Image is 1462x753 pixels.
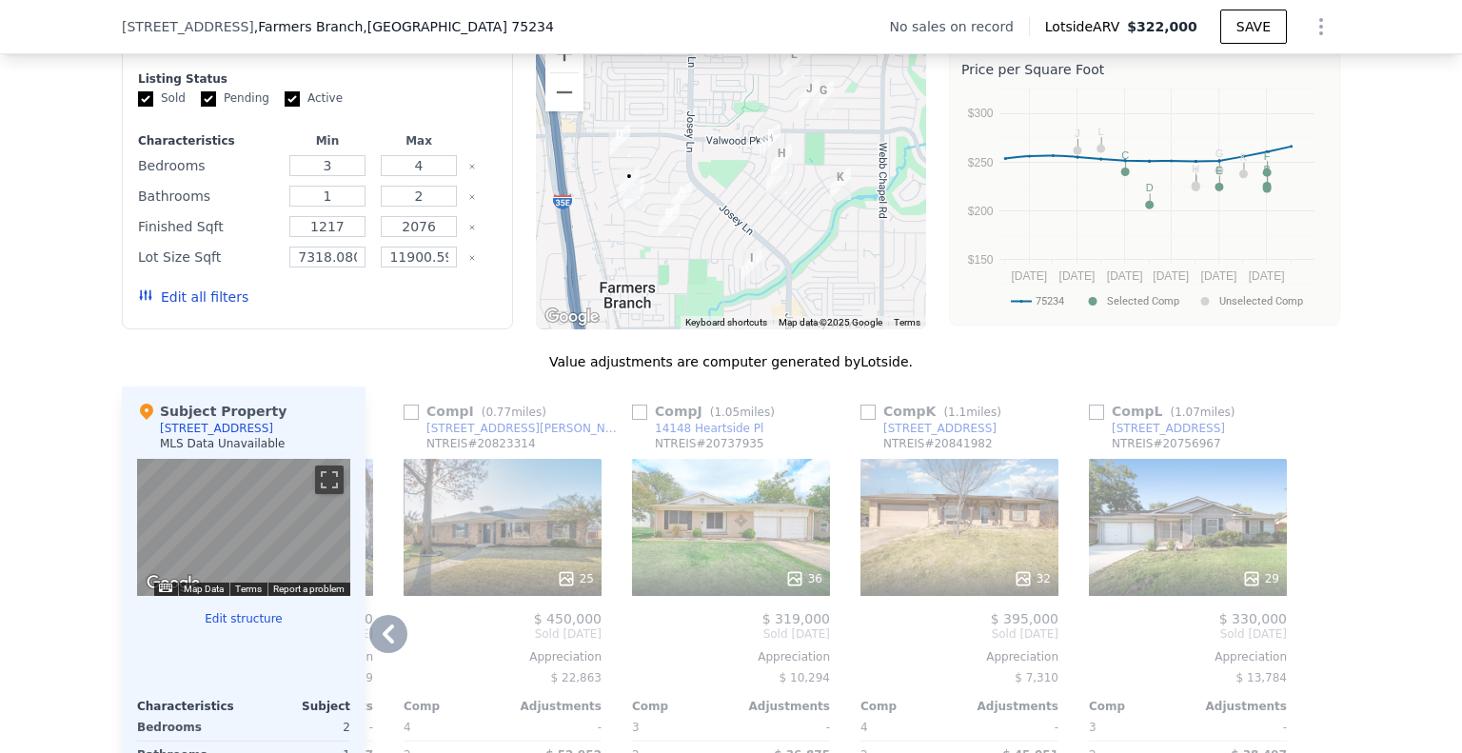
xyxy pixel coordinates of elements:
text: 75234 [1036,295,1064,307]
div: 13911 Rawhide Pkwy [822,160,859,208]
div: 25 [557,569,594,588]
div: Map [137,459,350,596]
span: $ 319,000 [762,611,830,626]
button: Map Data [184,583,224,596]
div: Appreciation [404,649,602,664]
div: Comp L [1089,402,1243,421]
div: 14148 Heartside Pl [655,421,763,436]
div: Comp J [632,402,782,421]
div: 13944 Birchlawn Dr [763,136,800,184]
span: ( miles) [474,406,554,419]
div: NTREIS # 20737935 [655,436,764,451]
text: [DATE] [1201,269,1237,283]
a: Report a problem [273,584,345,594]
span: $ 10,294 [780,671,830,684]
div: A chart. [961,83,1328,321]
span: 3 [1089,721,1096,734]
div: Adjustments [731,699,830,714]
label: Pending [201,90,269,107]
div: Listing Status [138,71,497,87]
text: [DATE] [1153,269,1189,283]
span: 4 [860,721,868,734]
div: Adjustments [959,699,1058,714]
button: Show Options [1302,8,1340,46]
div: 13811 Pyramid Dr [759,154,795,202]
a: [STREET_ADDRESS] [1089,421,1225,436]
button: Edit structure [137,611,350,626]
div: MLS Data Unavailable [160,436,286,451]
div: 2510 Wasina Dr [616,171,652,219]
text: L [1098,126,1104,137]
div: - [735,714,830,741]
text: [DATE] [1059,269,1096,283]
div: 36 [785,569,822,588]
div: 13419 Janwood Ln [734,241,770,288]
div: Characteristics [137,699,244,714]
text: [DATE] [1011,269,1047,283]
div: Comp I [404,402,554,421]
span: 1.1 [948,406,966,419]
div: Bedrooms [137,714,240,741]
label: Active [285,90,343,107]
text: J [1075,128,1080,139]
span: [STREET_ADDRESS] [122,17,254,36]
div: 2528 Springvale Dr [611,159,647,207]
button: Clear [468,224,476,231]
input: Pending [201,91,216,107]
a: Open this area in Google Maps (opens a new window) [541,305,603,329]
button: Keyboard shortcuts [685,316,767,329]
div: Price per Square Foot [961,56,1328,83]
text: C [1121,149,1129,161]
text: A [1263,166,1271,177]
div: Comp [632,699,731,714]
span: $ 395,000 [991,611,1058,626]
span: $ 22,863 [551,671,602,684]
div: Comp [860,699,959,714]
div: Finished Sqft [138,213,278,240]
div: 2928 Oxfordshire Ln [805,73,841,121]
button: Clear [468,193,476,201]
span: $ 7,310 [1015,671,1058,684]
a: [STREET_ADDRESS][PERSON_NAME] [404,421,624,436]
button: Zoom out [545,73,583,111]
span: , Farmers Branch [254,17,554,36]
input: Active [285,91,300,107]
text: $250 [968,156,994,169]
div: Bedrooms [138,152,278,179]
div: Comp [404,699,503,714]
div: [STREET_ADDRESS] [160,421,273,436]
text: [DATE] [1107,269,1143,283]
button: Clear [468,254,476,262]
text: I [1195,165,1197,176]
span: $ 13,784 [1236,671,1287,684]
div: Value adjustments are computer generated by Lotside . [122,352,1340,371]
div: NTREIS # 20823314 [426,436,536,451]
a: [STREET_ADDRESS] [860,421,997,436]
span: , [GEOGRAPHIC_DATA] 75234 [363,19,554,34]
span: Sold [DATE] [1089,626,1287,642]
div: Adjustments [503,699,602,714]
div: 14053 Stardust Ln [752,117,788,165]
div: Subject Property [137,402,286,421]
text: D [1146,182,1154,193]
span: 3 [632,721,640,734]
label: Sold [138,90,186,107]
div: No sales on record [890,17,1029,36]
img: Google [541,305,603,329]
span: Map data ©2025 Google [779,317,882,327]
span: ( miles) [1162,406,1242,419]
div: Characteristics [138,133,278,149]
div: Min [286,133,369,149]
div: 2861 Old North Rd [776,37,812,85]
a: 14148 Heartside Pl [632,421,763,436]
span: 4 [404,721,411,734]
div: - [506,714,602,741]
text: K [1240,151,1248,163]
div: 2 [247,714,350,741]
text: H [1192,163,1199,174]
span: ( miles) [936,406,1008,419]
span: Sold [DATE] [860,626,1058,642]
input: Sold [138,91,153,107]
button: Edit all filters [138,287,248,307]
text: G [1215,148,1224,159]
